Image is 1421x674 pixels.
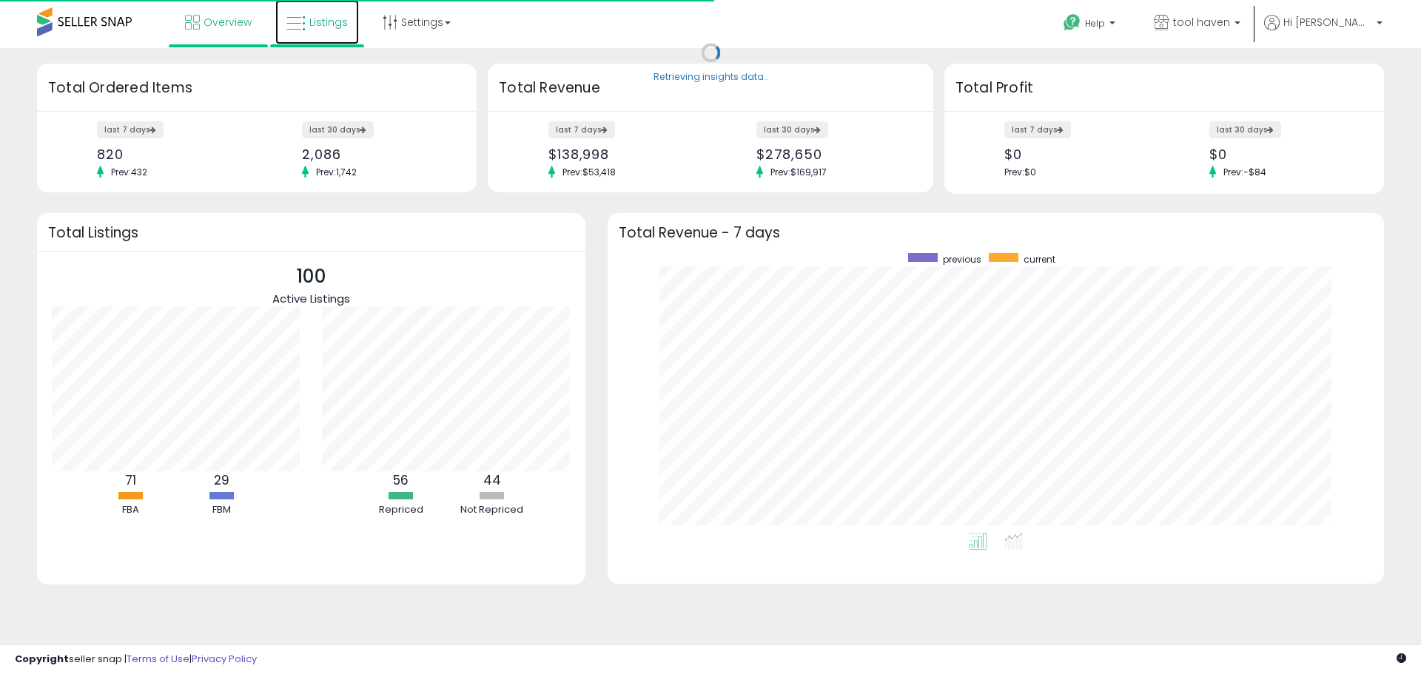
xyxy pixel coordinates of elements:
[1063,13,1081,32] i: Get Help
[97,146,246,162] div: 820
[309,166,364,178] span: Prev: 1,742
[943,253,981,266] span: previous
[654,71,768,84] div: Retrieving insights data..
[272,263,350,291] p: 100
[1024,253,1055,266] span: current
[1209,121,1281,138] label: last 30 days
[548,146,699,162] div: $138,998
[48,78,466,98] h3: Total Ordered Items
[48,227,574,238] h3: Total Listings
[1004,146,1153,162] div: $0
[97,121,164,138] label: last 7 days
[763,166,834,178] span: Prev: $169,917
[393,471,409,489] b: 56
[302,146,451,162] div: 2,086
[214,471,229,489] b: 29
[272,291,350,306] span: Active Listings
[127,652,189,666] a: Terms of Use
[1283,15,1372,30] span: Hi [PERSON_NAME]
[548,121,615,138] label: last 7 days
[448,503,537,517] div: Not Repriced
[1173,15,1230,30] span: tool haven
[302,121,374,138] label: last 30 days
[1004,166,1036,178] span: Prev: $0
[104,166,155,178] span: Prev: 432
[125,471,136,489] b: 71
[192,652,257,666] a: Privacy Policy
[756,146,907,162] div: $278,650
[555,166,623,178] span: Prev: $53,418
[756,121,828,138] label: last 30 days
[1216,166,1274,178] span: Prev: -$84
[1004,121,1071,138] label: last 7 days
[204,15,252,30] span: Overview
[15,653,257,667] div: seller snap | |
[1052,2,1130,48] a: Help
[483,471,501,489] b: 44
[15,652,69,666] strong: Copyright
[619,227,1373,238] h3: Total Revenue - 7 days
[1264,15,1383,48] a: Hi [PERSON_NAME]
[1209,146,1358,162] div: $0
[499,78,922,98] h3: Total Revenue
[309,15,348,30] span: Listings
[177,503,266,517] div: FBM
[357,503,446,517] div: Repriced
[955,78,1373,98] h3: Total Profit
[1085,17,1105,30] span: Help
[86,503,175,517] div: FBA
